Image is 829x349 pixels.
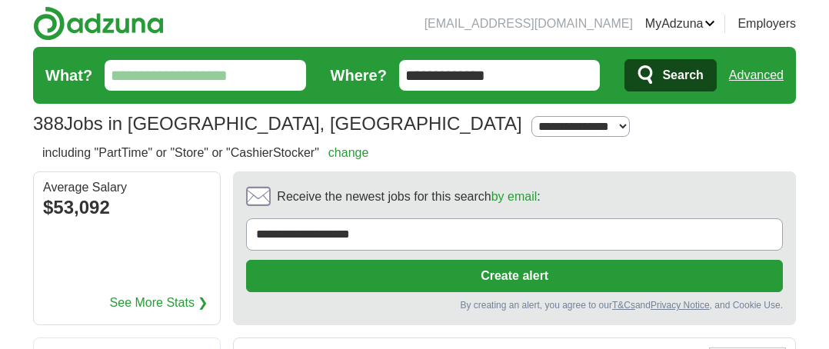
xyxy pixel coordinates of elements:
[33,113,522,134] h1: Jobs in [GEOGRAPHIC_DATA], [GEOGRAPHIC_DATA]
[331,64,387,87] label: Where?
[277,188,540,206] span: Receive the newest jobs for this search :
[43,194,211,221] div: $53,092
[43,181,211,194] div: Average Salary
[612,300,635,311] a: T&Cs
[33,110,64,138] span: 388
[651,300,710,311] a: Privacy Notice
[662,60,703,91] span: Search
[491,190,538,203] a: by email
[645,15,716,33] a: MyAdzuna
[328,146,369,159] a: change
[737,15,796,33] a: Employers
[246,260,783,292] button: Create alert
[729,60,784,91] a: Advanced
[33,6,164,41] img: Adzuna logo
[45,64,92,87] label: What?
[624,59,716,91] button: Search
[42,144,368,162] h2: including "PartTime" or "Store" or "CashierStocker"
[246,298,783,312] div: By creating an alert, you agree to our and , and Cookie Use.
[110,294,208,312] a: See More Stats ❯
[424,15,633,33] li: [EMAIL_ADDRESS][DOMAIN_NAME]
